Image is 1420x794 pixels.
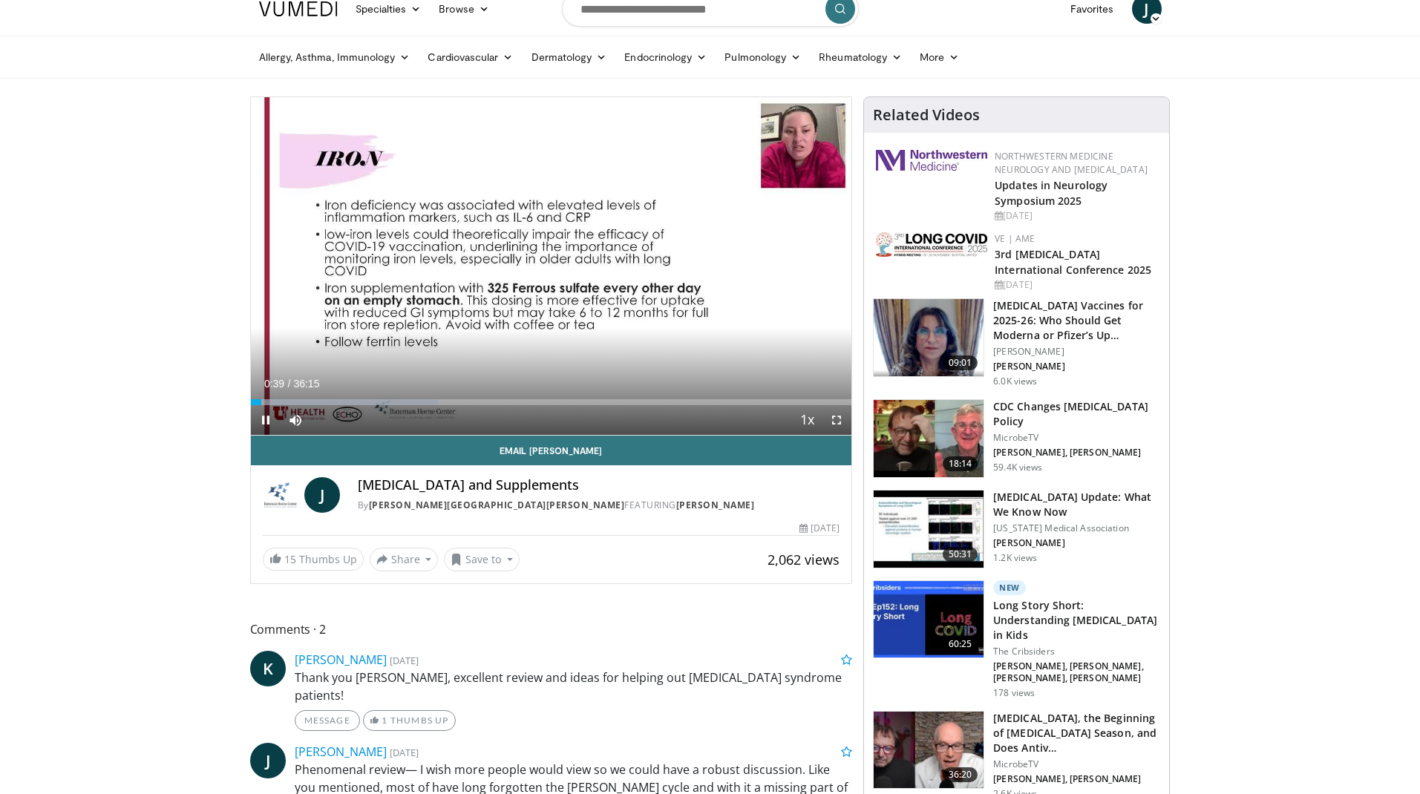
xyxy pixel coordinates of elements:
a: Northwestern Medicine Neurology and [MEDICAL_DATA] [995,150,1148,176]
a: 60:25 New Long Story Short: Understanding [MEDICAL_DATA] in Kids The Cribsiders [PERSON_NAME], [P... [873,580,1160,699]
h4: [MEDICAL_DATA] and Supplements [358,477,840,493]
a: Cardiovascular [419,42,522,72]
p: New [993,580,1026,595]
span: 2,062 views [768,551,840,568]
p: MicrobeTV [993,432,1160,444]
div: [DATE] [995,209,1157,223]
a: Rheumatology [810,42,911,72]
video-js: Video Player [251,97,852,436]
span: Comments 2 [250,620,853,639]
p: [PERSON_NAME], [PERSON_NAME] [993,773,1160,785]
button: Playback Rate [792,405,822,435]
a: 09:01 [MEDICAL_DATA] Vaccines for 2025-26: Who Should Get Moderna or Pfizer’s Up… [PERSON_NAME] [... [873,298,1160,387]
span: 18:14 [943,456,978,471]
a: Endocrinology [615,42,716,72]
a: Message [295,710,360,731]
h3: [MEDICAL_DATA], the Beginning of [MEDICAL_DATA] Season, and Does Antiv… [993,711,1160,755]
img: 19a428b5-5656-4318-a23a-026ddc9b227b.150x105_q85_crop-smart_upscale.jpg [874,490,984,568]
a: Email [PERSON_NAME] [251,436,852,465]
a: K [250,651,286,686]
a: Updates in Neurology Symposium 2025 [995,178,1107,208]
a: J [304,477,340,513]
p: [US_STATE] Medical Association [993,522,1160,534]
h3: [MEDICAL_DATA] Vaccines for 2025-26: Who Should Get Moderna or Pfizer’s Up… [993,298,1160,343]
img: 72ac0e37-d809-477d-957a-85a66e49561a.150x105_q85_crop-smart_upscale.jpg [874,400,984,477]
h4: Related Videos [873,106,980,124]
p: The Cribsiders [993,646,1160,657]
a: More [911,42,968,72]
a: [PERSON_NAME][GEOGRAPHIC_DATA][PERSON_NAME] [369,499,625,511]
p: Thank you [PERSON_NAME], excellent review and ideas for helping out [MEDICAL_DATA] syndrome patie... [295,669,853,704]
p: 178 views [993,687,1035,699]
p: 59.4K views [993,462,1042,473]
img: a2792a71-925c-4fc2-b8ef-8d1b21aec2f7.png.150x105_q85_autocrop_double_scale_upscale_version-0.2.jpg [876,232,987,257]
a: 15 Thumbs Up [263,548,364,571]
p: [PERSON_NAME], [PERSON_NAME], [PERSON_NAME], [PERSON_NAME] [993,660,1160,684]
div: By FEATURING [358,499,840,512]
a: VE | AME [995,232,1035,245]
div: [DATE] [995,278,1157,292]
a: [PERSON_NAME] [295,652,387,668]
a: [PERSON_NAME] [676,499,755,511]
img: 2a462fb6-9365-492a-ac79-3166a6f924d8.png.150x105_q85_autocrop_double_scale_upscale_version-0.2.jpg [876,150,987,171]
span: 09:01 [943,355,978,370]
p: 1.2K views [993,552,1037,564]
p: MicrobeTV [993,758,1160,770]
small: [DATE] [390,654,419,667]
p: [PERSON_NAME] [993,346,1160,358]
div: [DATE] [799,522,840,535]
a: 50:31 [MEDICAL_DATA] Update: What We Know Now [US_STATE] Medical Association [PERSON_NAME] 1.2K v... [873,490,1160,568]
h3: CDC Changes [MEDICAL_DATA] Policy [993,399,1160,429]
span: 50:31 [943,547,978,562]
img: Bateman Horne Center [263,477,298,513]
span: 60:25 [943,637,978,652]
span: / [288,378,291,390]
button: Save to [444,548,520,571]
p: [PERSON_NAME] [993,361,1160,373]
a: [PERSON_NAME] [295,744,387,760]
p: [PERSON_NAME], [PERSON_NAME] [993,447,1160,459]
a: J [250,743,286,778]
img: edc5cfa7-2b79-4bcb-9aca-161d5621b87e.150x105_q85_crop-smart_upscale.jpg [874,712,984,789]
small: [DATE] [390,746,419,759]
a: 3rd [MEDICAL_DATA] International Conference 2025 [995,247,1151,277]
a: 18:14 CDC Changes [MEDICAL_DATA] Policy MicrobeTV [PERSON_NAME], [PERSON_NAME] 59.4K views [873,399,1160,478]
span: 1 [382,715,387,726]
span: 0:39 [264,378,284,390]
img: 4e370bb1-17f0-4657-a42f-9b995da70d2f.png.150x105_q85_crop-smart_upscale.png [874,299,984,376]
h3: Long Story Short: Understanding [MEDICAL_DATA] in Kids [993,598,1160,643]
img: 8ea55328-10d6-45b3-8d30-d90f5847bb77.150x105_q85_crop-smart_upscale.jpg [874,581,984,658]
p: 6.0K views [993,375,1037,387]
div: Progress Bar [251,399,852,405]
span: 36:20 [943,767,978,782]
button: Pause [251,405,281,435]
button: Mute [281,405,310,435]
a: Pulmonology [716,42,810,72]
a: Dermatology [523,42,616,72]
h3: [MEDICAL_DATA] Update: What We Know Now [993,490,1160,519]
a: 1 Thumbs Up [363,710,456,731]
button: Fullscreen [822,405,851,435]
img: VuMedi Logo [259,1,338,16]
button: Share [370,548,439,571]
p: [PERSON_NAME] [993,537,1160,549]
a: Allergy, Asthma, Immunology [250,42,419,72]
span: 36:15 [293,378,319,390]
span: 15 [284,552,296,566]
